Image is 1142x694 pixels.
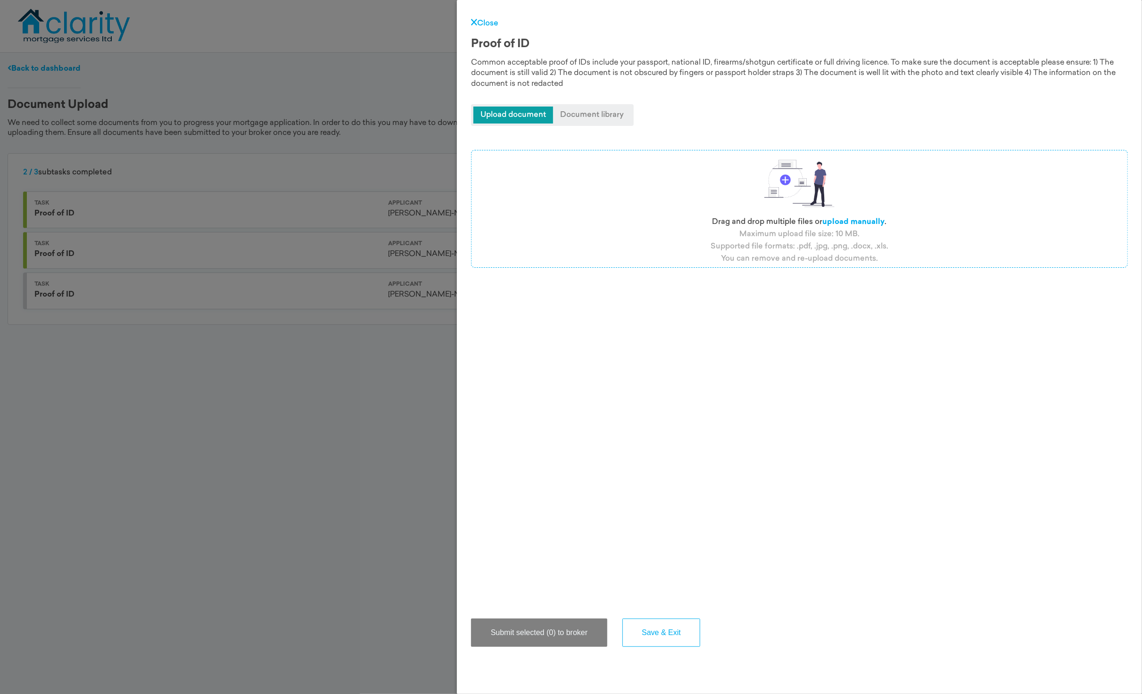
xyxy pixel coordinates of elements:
span: Document library [553,107,631,124]
button: Save & Exit [622,619,700,647]
a: Close [471,20,498,27]
button: Submit selected (0) to broker [471,619,607,647]
p: Maximum upload file size: 10 MB. [737,228,862,240]
div: Proof of ID [471,39,1128,50]
span: Upload document [473,107,553,124]
div: Common acceptable proof of IDs include your passport, national ID, firearms/shotgun certificate o... [471,58,1128,89]
img: illustration-drop-files.svg [757,153,842,214]
label: upload manually [822,218,885,226]
p: Supported file formats: .pdf, .jpg, .png, .docx, .xls. [708,240,891,253]
p: You can remove and re-upload documents. [719,253,880,265]
p: Drag and drop multiple files or . [710,216,889,228]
